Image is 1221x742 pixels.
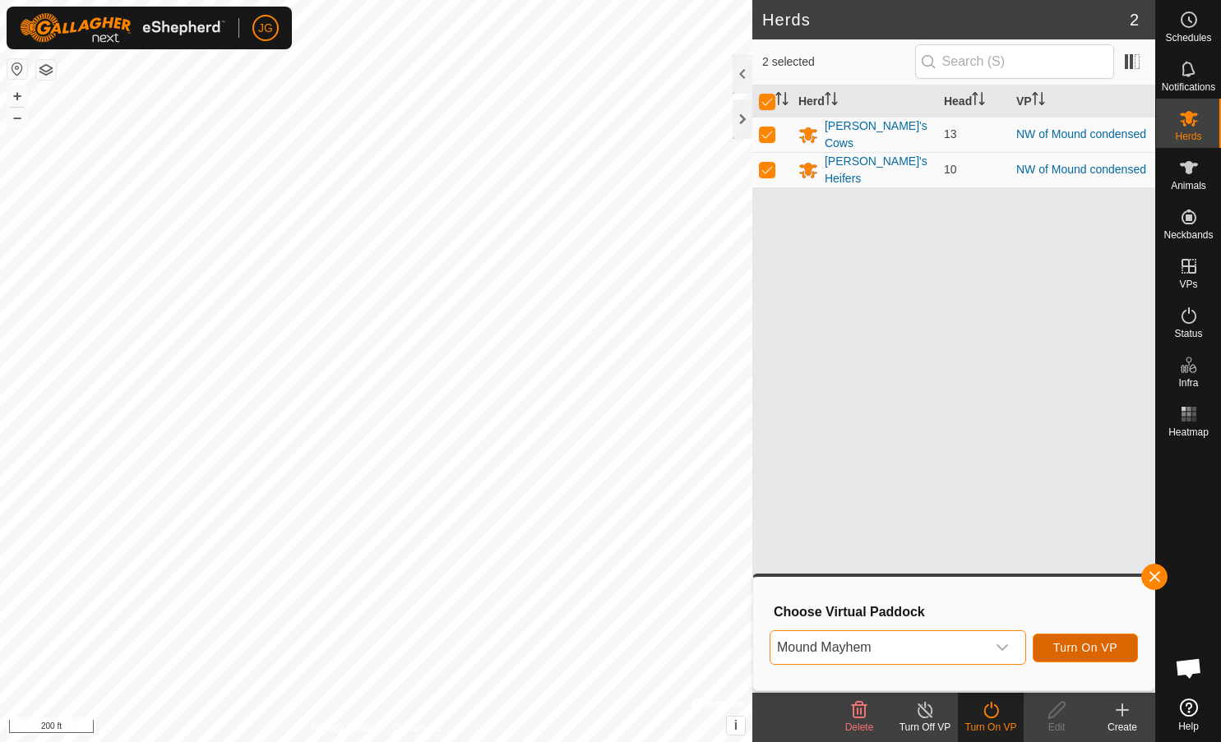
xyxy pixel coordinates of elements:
[727,717,745,735] button: i
[1179,279,1197,289] span: VPs
[258,20,273,37] span: JG
[1053,641,1117,654] span: Turn On VP
[958,720,1024,735] div: Turn On VP
[792,85,937,118] th: Herd
[20,13,225,43] img: Gallagher Logo
[986,631,1019,664] div: dropdown trigger
[825,94,838,108] p-sorticon: Activate to sort
[1174,329,1202,339] span: Status
[892,720,958,735] div: Turn Off VP
[1024,720,1089,735] div: Edit
[1089,720,1155,735] div: Create
[1032,94,1045,108] p-sorticon: Activate to sort
[1178,378,1198,388] span: Infra
[7,86,27,106] button: +
[1163,230,1213,240] span: Neckbands
[762,10,1130,30] h2: Herds
[1130,7,1139,32] span: 2
[825,118,931,152] div: [PERSON_NAME]'s Cows
[775,94,789,108] p-sorticon: Activate to sort
[1016,163,1146,176] a: NW of Mound condensed
[392,721,441,735] a: Contact Us
[1010,85,1155,118] th: VP
[1168,427,1209,437] span: Heatmap
[1164,643,1214,693] a: Open chat
[311,721,372,735] a: Privacy Policy
[1033,634,1138,662] button: Turn On VP
[734,718,738,732] span: i
[825,153,931,187] div: [PERSON_NAME]'s Heifers
[972,94,985,108] p-sorticon: Activate to sort
[7,108,27,127] button: –
[774,604,1138,620] h3: Choose Virtual Paddock
[915,44,1114,79] input: Search (S)
[1178,721,1199,731] span: Help
[762,53,915,71] span: 2 selected
[1162,82,1215,92] span: Notifications
[770,631,986,664] span: Mound Mayhem
[944,163,957,176] span: 10
[1016,127,1146,141] a: NW of Mound condensed
[1156,692,1221,738] a: Help
[1175,131,1201,141] span: Herds
[944,127,957,141] span: 13
[7,59,27,79] button: Reset Map
[937,85,1010,118] th: Head
[36,60,56,80] button: Map Layers
[1165,33,1211,43] span: Schedules
[845,721,874,733] span: Delete
[1171,181,1206,191] span: Animals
